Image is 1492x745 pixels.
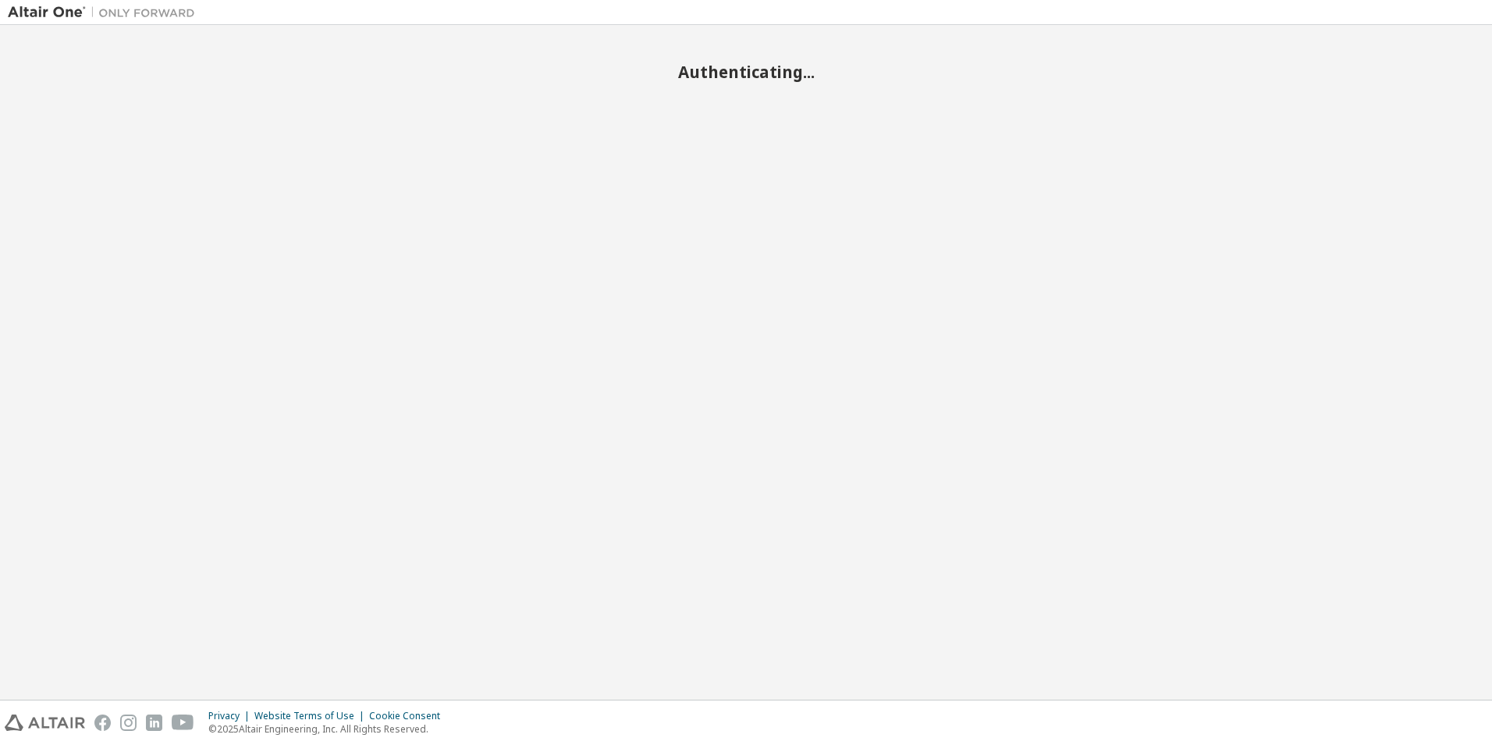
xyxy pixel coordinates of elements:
[8,62,1484,82] h2: Authenticating...
[208,722,449,736] p: © 2025 Altair Engineering, Inc. All Rights Reserved.
[208,710,254,722] div: Privacy
[146,715,162,731] img: linkedin.svg
[5,715,85,731] img: altair_logo.svg
[369,710,449,722] div: Cookie Consent
[120,715,137,731] img: instagram.svg
[172,715,194,731] img: youtube.svg
[254,710,369,722] div: Website Terms of Use
[8,5,203,20] img: Altair One
[94,715,111,731] img: facebook.svg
